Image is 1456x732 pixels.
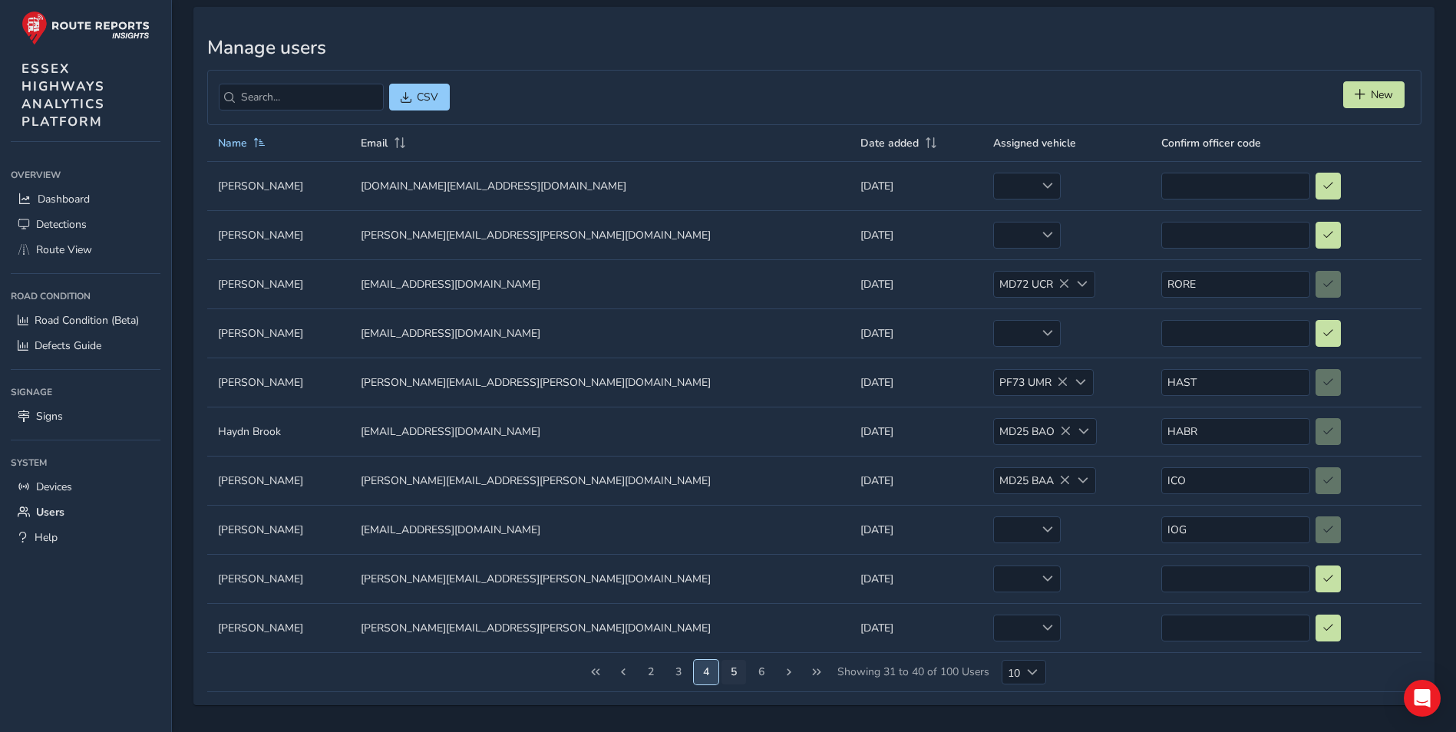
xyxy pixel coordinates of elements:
button: Previous Page [611,660,636,684]
td: [PERSON_NAME][EMAIL_ADDRESS][PERSON_NAME][DOMAIN_NAME] [350,554,850,603]
td: [PERSON_NAME] [207,554,351,603]
td: [EMAIL_ADDRESS][DOMAIN_NAME] [350,407,850,456]
span: Help [35,530,58,545]
div: Overview [11,163,160,186]
span: New [1371,87,1393,102]
a: Road Condition (Beta) [11,308,160,333]
button: Last Page [804,660,829,684]
td: [PERSON_NAME] [207,161,351,210]
span: Signs [36,409,63,424]
a: Detections [11,212,160,237]
td: [DATE] [850,358,982,407]
td: Haydn Brook [207,407,351,456]
span: Assigned vehicle [993,136,1076,150]
button: Page 5 [694,660,718,684]
button: First Page [583,660,608,684]
button: Page 7 [749,660,774,684]
a: Route View [11,237,160,262]
div: Choose [1020,661,1045,684]
span: Showing 31 to 40 of 100 Users [832,660,995,684]
h3: Manage users [207,37,1421,59]
button: Next Page [777,660,801,684]
td: [PERSON_NAME] [207,259,351,308]
a: Users [11,500,160,525]
td: [DATE] [850,456,982,505]
a: Defects Guide [11,333,160,358]
td: [DATE] [850,407,982,456]
span: 10 [1002,661,1020,684]
button: New [1343,81,1405,108]
span: Name [218,136,247,150]
td: [PERSON_NAME] [207,358,351,407]
div: Open Intercom Messenger [1404,680,1441,717]
a: Signs [11,404,160,429]
button: CSV [389,84,450,110]
td: [DATE] [850,554,982,603]
div: Road Condition [11,285,160,308]
div: Signage [11,381,160,404]
span: MD25 BAO [994,419,1071,444]
td: [DATE] [850,259,982,308]
td: [EMAIL_ADDRESS][DOMAIN_NAME] [350,259,850,308]
td: [PERSON_NAME][EMAIL_ADDRESS][PERSON_NAME][DOMAIN_NAME] [350,358,850,407]
td: [PERSON_NAME][EMAIL_ADDRESS][PERSON_NAME][DOMAIN_NAME] [350,603,850,652]
button: Page 4 [666,660,691,684]
td: [PERSON_NAME] [207,308,351,358]
input: Search... [219,84,384,110]
td: [PERSON_NAME] [207,505,351,554]
td: [PERSON_NAME] [207,210,351,259]
td: [PERSON_NAME] [207,603,351,652]
span: MD25 BAA [994,468,1070,493]
a: Dashboard [11,186,160,212]
span: Dashboard [38,192,90,206]
span: Road Condition (Beta) [35,313,139,328]
td: [DATE] [850,505,982,554]
span: MD72 UCR [994,272,1069,297]
span: Confirm officer code [1161,136,1261,150]
td: [DATE] [850,308,982,358]
span: Email [361,136,388,150]
span: PF73 UMR [994,370,1068,395]
div: System [11,451,160,474]
td: [DATE] [850,603,982,652]
img: rr logo [21,11,150,45]
td: [EMAIL_ADDRESS][DOMAIN_NAME] [350,308,850,358]
td: [DATE] [850,161,982,210]
span: Route View [36,242,92,257]
td: [PERSON_NAME][EMAIL_ADDRESS][PERSON_NAME][DOMAIN_NAME] [350,456,850,505]
td: [DOMAIN_NAME][EMAIL_ADDRESS][DOMAIN_NAME] [350,161,850,210]
button: Page 3 [639,660,663,684]
a: Help [11,525,160,550]
td: [DATE] [850,210,982,259]
span: Defects Guide [35,338,101,353]
span: Devices [36,480,72,494]
span: ESSEX HIGHWAYS ANALYTICS PLATFORM [21,60,105,130]
button: Page 6 [721,660,746,684]
span: Detections [36,217,87,232]
span: Date added [860,136,919,150]
span: CSV [417,90,438,104]
span: Users [36,505,64,519]
td: [EMAIL_ADDRESS][DOMAIN_NAME] [350,505,850,554]
td: [PERSON_NAME] [207,456,351,505]
td: [PERSON_NAME][EMAIL_ADDRESS][PERSON_NAME][DOMAIN_NAME] [350,210,850,259]
a: Devices [11,474,160,500]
